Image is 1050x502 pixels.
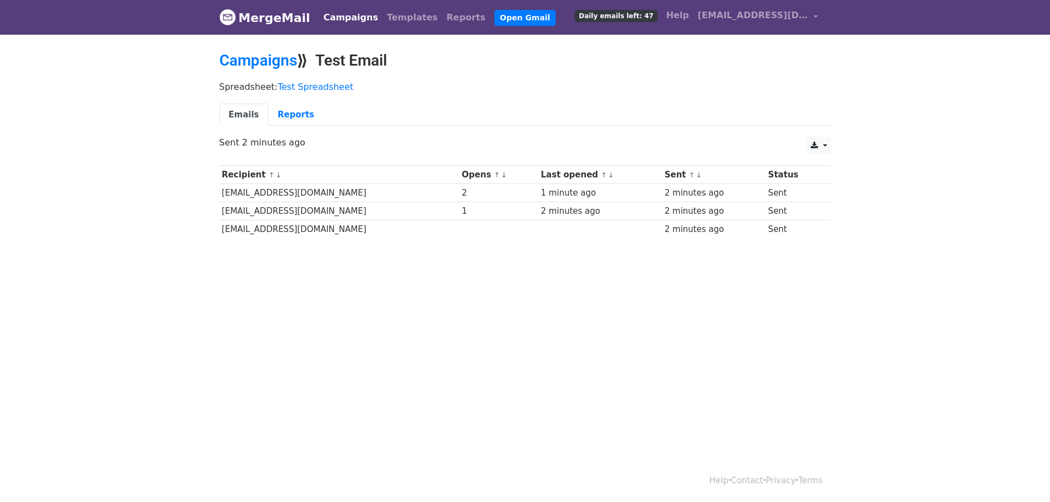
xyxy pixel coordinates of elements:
[766,166,822,184] th: Status
[268,171,274,179] a: ↑
[219,184,460,202] td: [EMAIL_ADDRESS][DOMAIN_NAME]
[575,10,657,22] span: Daily emails left: 47
[462,205,536,218] div: 1
[709,476,728,485] a: Help
[268,104,324,126] a: Reports
[541,187,659,199] div: 1 minute ago
[665,187,763,199] div: 2 minutes ago
[766,202,822,220] td: Sent
[219,104,268,126] a: Emails
[766,476,795,485] a: Privacy
[665,223,763,236] div: 2 minutes ago
[494,171,500,179] a: ↑
[442,7,490,29] a: Reports
[459,166,538,184] th: Opens
[698,9,808,22] span: [EMAIL_ADDRESS][DOMAIN_NAME]
[662,4,693,26] a: Help
[219,202,460,220] td: [EMAIL_ADDRESS][DOMAIN_NAME]
[219,81,831,93] p: Spreadsheet:
[219,51,831,70] h2: ⟫ Test Email
[665,205,763,218] div: 2 minutes ago
[766,184,822,202] td: Sent
[494,10,556,26] a: Open Gmail
[570,4,661,26] a: Daily emails left: 47
[219,6,310,29] a: MergeMail
[462,187,536,199] div: 2
[541,205,659,218] div: 2 minutes ago
[219,166,460,184] th: Recipient
[219,51,297,69] a: Campaigns
[539,166,662,184] th: Last opened
[662,166,766,184] th: Sent
[696,171,702,179] a: ↓
[731,476,763,485] a: Contact
[693,4,822,30] a: [EMAIL_ADDRESS][DOMAIN_NAME]
[383,7,442,29] a: Templates
[278,82,353,92] a: Test Spreadsheet
[601,171,607,179] a: ↑
[219,137,831,148] p: Sent 2 minutes ago
[319,7,383,29] a: Campaigns
[219,9,236,25] img: MergeMail logo
[766,220,822,239] td: Sent
[219,220,460,239] td: [EMAIL_ADDRESS][DOMAIN_NAME]
[689,171,695,179] a: ↑
[608,171,614,179] a: ↓
[798,476,822,485] a: Terms
[501,171,507,179] a: ↓
[276,171,282,179] a: ↓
